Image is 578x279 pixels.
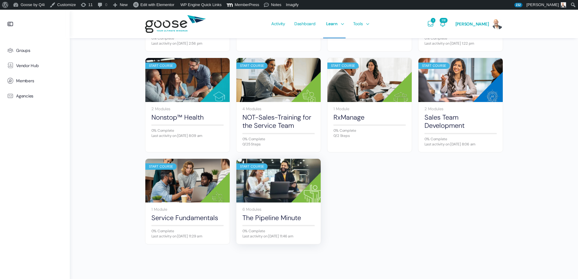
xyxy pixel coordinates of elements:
[16,78,34,83] span: Members
[333,113,406,121] a: RxManage
[151,113,224,121] a: Nonstop™ Health
[548,250,578,279] iframe: Chat Widget
[151,234,224,238] div: Last activity on [DATE] 11:29 am
[424,142,497,146] div: Last activity on [DATE] 8:06 am
[236,159,321,203] a: Start Course
[16,48,30,53] span: Groups
[151,36,224,40] div: 0% Complete
[242,113,315,130] a: NOT-Sales-Training for the Service Team
[151,229,224,233] div: 0% Complete
[3,58,67,73] a: Vendor Hub
[418,58,503,102] a: Start Course
[242,229,315,233] div: 0% Complete
[353,9,363,38] span: Tools
[242,214,315,222] a: The Pipeline Minute
[333,134,406,138] div: 0/2 Steps
[333,129,406,132] div: 0% Complete
[242,234,315,238] div: Last activity on [DATE] 11:46 am
[145,58,230,102] a: Start Course
[3,88,67,104] a: Agencies
[327,63,359,69] div: Start Course
[431,18,435,23] span: 1
[455,10,503,38] a: [PERSON_NAME]
[16,94,33,99] span: Agencies
[439,10,446,38] a: Notifications
[242,107,315,111] div: 4 Modules
[3,73,67,88] a: Members
[440,18,447,23] span: 232
[424,42,497,45] div: Last activity on [DATE] 1:22 pm
[236,163,268,170] div: Start Course
[424,137,497,141] div: 0% Complete
[151,214,224,222] a: Service Fundamentals
[140,2,174,7] span: Edit with Elementor
[271,9,285,38] span: Activity
[418,63,450,69] div: Start Course
[268,10,288,38] a: Activity
[327,58,412,102] a: Start Course
[151,42,224,45] div: Last activity on [DATE] 2:56 pm
[145,159,230,203] a: Start Course
[326,9,337,38] span: Learn
[151,129,224,132] div: 0% Complete
[424,113,497,130] a: Sales Team Development
[145,63,177,69] div: Start Course
[236,58,321,102] a: Start Course
[145,163,177,170] div: Start Course
[333,107,406,111] div: 1 Module
[151,207,224,211] div: 1 Module
[3,43,67,58] a: Groups
[291,10,319,38] a: Dashboard
[323,10,346,38] a: Learn
[455,21,489,27] span: [PERSON_NAME]
[236,63,268,69] div: Start Course
[242,137,315,141] div: 0% Complete
[294,9,316,38] span: Dashboard
[151,107,224,111] div: 2 Modules
[16,63,39,68] span: Vendor Hub
[424,107,497,111] div: 2 Modules
[424,36,497,40] div: 0% Complete
[242,142,315,146] div: 0/25 Steps
[242,207,315,211] div: 6 Modules
[151,134,224,138] div: Last activity on [DATE] 8:09 am
[350,10,371,38] a: Tools
[514,3,522,7] span: 232
[427,10,434,38] a: Messages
